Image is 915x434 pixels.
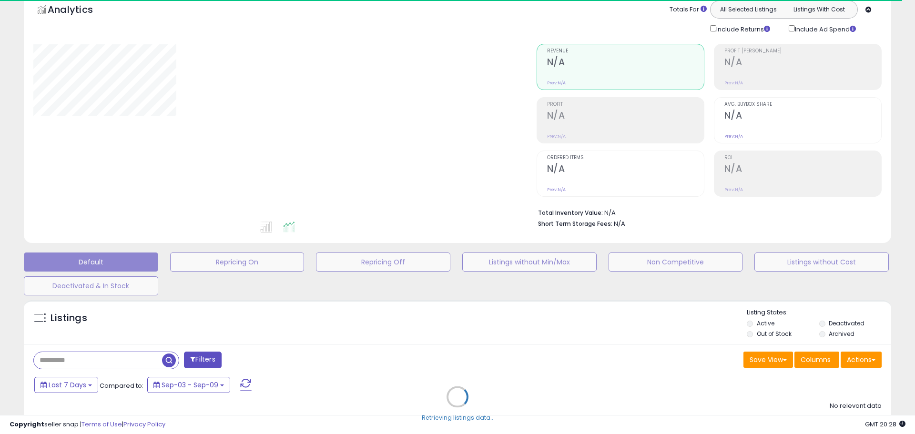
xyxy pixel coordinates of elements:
strong: Copyright [10,420,44,429]
div: Retrieving listings data.. [422,414,493,422]
small: Prev: N/A [547,133,566,139]
span: Profit [547,102,704,107]
small: Prev: N/A [724,187,743,192]
b: Short Term Storage Fees: [538,220,612,228]
div: seller snap | | [10,420,165,429]
small: Prev: N/A [547,80,566,86]
h2: N/A [724,57,881,70]
div: Totals For [670,5,707,14]
span: Ordered Items [547,155,704,161]
li: N/A [538,206,874,218]
span: N/A [614,219,625,228]
span: Profit [PERSON_NAME] [724,49,881,54]
span: ROI [724,155,881,161]
h2: N/A [547,57,704,70]
button: Listings With Cost [783,3,854,16]
button: Listings without Cost [754,252,889,272]
span: Revenue [547,49,704,54]
button: Repricing Off [316,252,450,272]
h2: N/A [724,110,881,123]
h2: N/A [547,163,704,176]
small: Prev: N/A [724,80,743,86]
button: Listings without Min/Max [462,252,597,272]
span: Avg. Buybox Share [724,102,881,107]
small: Prev: N/A [724,133,743,139]
small: Prev: N/A [547,187,566,192]
div: Include Ad Spend [782,23,871,34]
div: Include Returns [703,23,782,34]
h2: N/A [547,110,704,123]
button: All Selected Listings [713,3,784,16]
h2: N/A [724,163,881,176]
button: Non Competitive [609,252,743,272]
button: Deactivated & In Stock [24,276,158,295]
button: Default [24,252,158,272]
b: Total Inventory Value: [538,209,603,217]
button: Repricing On [170,252,305,272]
h5: Analytics [48,3,112,19]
